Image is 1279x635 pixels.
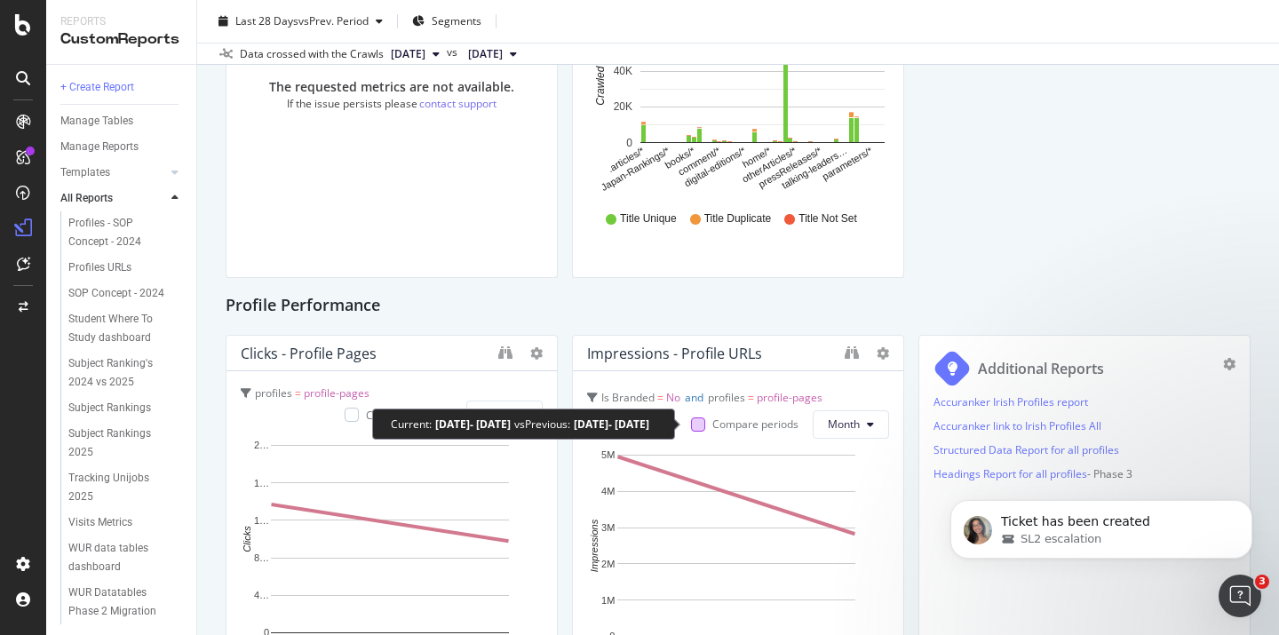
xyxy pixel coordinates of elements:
text: comment/* [676,145,722,178]
text: 0 [626,137,632,149]
div: CustomReports [60,29,182,50]
text: otherArticles/* [740,145,798,185]
div: binoculars [498,345,512,360]
a: Profiles - SOP Concept - 2024 [68,214,184,251]
span: Segments [432,13,481,28]
span: 3 [1255,575,1269,589]
div: [DATE] - [DATE] [574,417,649,432]
a: Manage Reports [60,138,184,156]
span: Is Branded [601,390,655,405]
div: If the issue persists please [287,96,417,111]
text: 5M [601,449,615,460]
div: Data crossed with the Crawls [240,46,384,62]
div: gear [1223,358,1235,370]
text: Impressions [589,519,600,572]
button: Month [466,401,543,429]
div: Subject Ranking's 2024 vs 2025 [68,354,171,392]
button: [DATE] [461,44,524,65]
text: 1… [254,515,269,526]
a: Visits Metrics [68,513,184,532]
a: Tracking Unijobs 2025 [68,469,184,506]
a: WUR data tables dashboard [68,539,184,576]
text: Crawled URLs [594,36,607,105]
div: Manage Reports [60,138,139,156]
a: Subject Rankings [68,399,184,417]
div: contact support [419,96,497,111]
iframe: Intercom live chat [1219,575,1261,617]
div: Current: [391,417,432,432]
a: Subject Ranking's 2024 vs 2025 [68,354,184,392]
div: Profiles URLs [68,258,131,277]
div: + Create Report [60,78,134,97]
div: WUR data tables dashboard [68,539,171,576]
div: binoculars [845,345,859,360]
text: 2M [601,559,615,569]
a: Accuranker link to Irish Profiles All [933,418,1101,433]
div: Compare periods [366,408,452,423]
div: vs Previous : [514,417,570,432]
div: Profile Performance [226,292,1251,321]
div: Tracking Unijobs 2025 [68,469,168,506]
span: vs Prev. Period [298,13,369,28]
div: Subject Rankings 2025 [68,425,168,462]
button: [DATE] [384,44,447,65]
text: .articles/* [606,145,647,174]
span: profiles [255,385,292,401]
div: Student Where To Study dashboard [68,310,173,347]
span: = [748,390,754,405]
text: 40K [614,65,632,77]
a: All Reports [60,189,166,208]
div: SOP Concept - 2024 [68,284,164,303]
text: books/* [663,145,697,171]
a: + Create Report [60,78,184,97]
div: Visits Metrics [68,513,132,532]
span: Title Unique [620,211,677,226]
a: Manage Tables [60,112,184,131]
button: Segments [405,7,489,36]
text: 2… [254,440,269,450]
span: vs [447,44,461,60]
div: Impressions - Profile URLs [587,345,762,362]
button: Month [813,410,889,439]
a: Accuranker Irish Profiles report [933,394,1088,409]
button: Last 28 DaysvsPrev. Period [211,7,390,36]
text: Clicks [242,526,252,552]
span: Month [481,408,513,423]
text: 1… [254,478,269,488]
span: 2025 Oct. 10th [391,46,425,62]
a: Profiles URLs [68,258,184,277]
text: 4M [601,486,615,496]
a: SOP Concept - 2024 [68,284,184,303]
span: = [295,385,301,401]
a: Structured Data Report for all profiles [933,442,1119,457]
text: 4… [254,590,269,600]
div: Profiles - SOP Concept - 2024 [68,214,171,251]
span: = [657,390,663,405]
span: Title Not Set [798,211,857,226]
text: Japan-Rankings/* [600,145,672,193]
span: profile-pages [757,390,822,405]
span: profiles [708,390,745,405]
text: pressReleases/* [757,145,824,190]
text: 3M [601,522,615,533]
div: Clicks - Profile Pages [241,345,377,362]
span: No [666,390,680,405]
text: 8… [254,552,269,563]
div: Compare periods [712,417,798,432]
span: Title Duplicate [704,211,772,226]
div: The requested metrics are not available. [269,78,514,96]
span: profile-pages [304,385,369,401]
div: All Reports [60,189,113,208]
div: Reports [60,14,182,29]
div: Additional Reports [978,359,1104,379]
text: home/* [741,145,774,170]
span: and [685,390,703,405]
div: Subject Rankings [68,399,151,417]
text: digital-editions/* [682,145,748,189]
h2: Profile Performance [226,292,380,321]
span: Month [828,417,860,432]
